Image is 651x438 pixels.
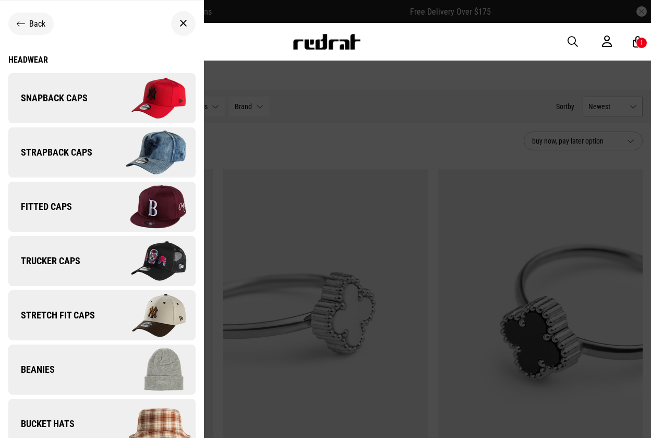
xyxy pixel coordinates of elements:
a: Stretch Fit Caps Company [8,290,196,340]
span: Fitted Caps [8,200,72,213]
a: Beanies Company [8,345,196,395]
a: Fitted Caps Company [8,182,196,232]
span: Beanies [8,363,55,376]
span: Trucker Caps [8,255,80,267]
img: Company [102,344,195,396]
img: Redrat logo [292,34,361,50]
span: Snapback Caps [8,92,88,104]
a: Headwear [8,55,196,65]
img: Company [102,235,195,287]
a: Strapback Caps Company [8,127,196,177]
a: Trucker Caps Company [8,236,196,286]
img: Company [102,289,195,341]
span: Bucket Hats [8,418,75,430]
a: Snapback Caps Company [8,73,196,123]
img: Company [102,72,195,124]
a: 1 [633,37,643,48]
img: Company [102,181,195,233]
span: Back [29,19,45,29]
img: Company [102,126,195,179]
span: Strapback Caps [8,146,92,159]
span: Stretch Fit Caps [8,309,95,322]
button: Open LiveChat chat widget [8,4,40,35]
div: 1 [640,39,643,46]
